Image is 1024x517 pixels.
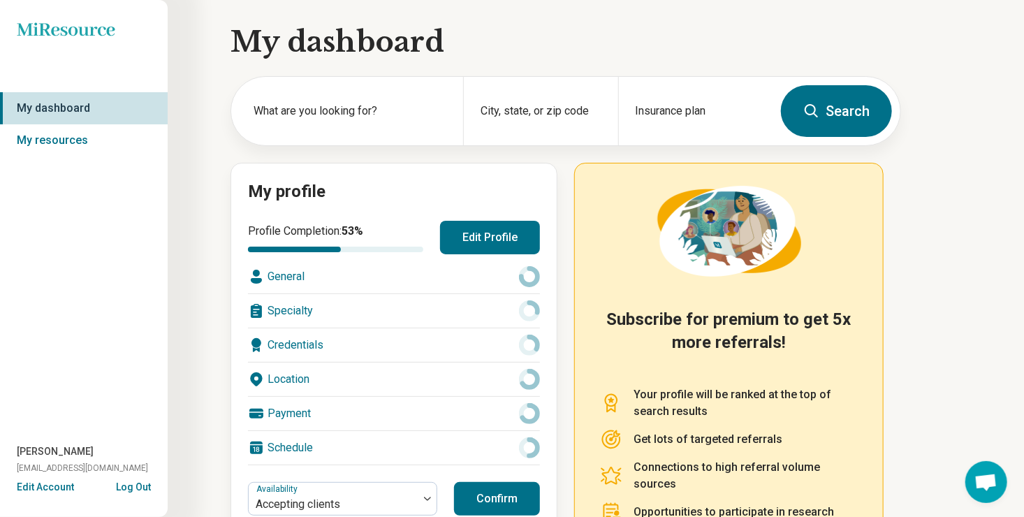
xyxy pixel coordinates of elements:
[634,459,858,493] p: Connections to high referral volume sources
[454,482,540,516] button: Confirm
[248,294,540,328] div: Specialty
[231,22,901,61] h1: My dashboard
[440,221,540,254] button: Edit Profile
[254,103,446,119] label: What are you looking for?
[248,328,540,362] div: Credentials
[116,480,151,491] button: Log Out
[634,431,782,448] p: Get lots of targeted referrals
[781,85,892,137] button: Search
[17,480,74,495] button: Edit Account
[248,363,540,396] div: Location
[342,224,363,238] span: 53 %
[17,444,94,459] span: [PERSON_NAME]
[600,308,858,370] h2: Subscribe for premium to get 5x more referrals!
[634,386,858,420] p: Your profile will be ranked at the top of search results
[17,462,148,474] span: [EMAIL_ADDRESS][DOMAIN_NAME]
[248,260,540,293] div: General
[256,484,300,494] label: Availability
[248,397,540,430] div: Payment
[248,223,423,252] div: Profile Completion:
[248,180,540,204] h2: My profile
[248,431,540,465] div: Schedule
[965,461,1007,503] div: Open chat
